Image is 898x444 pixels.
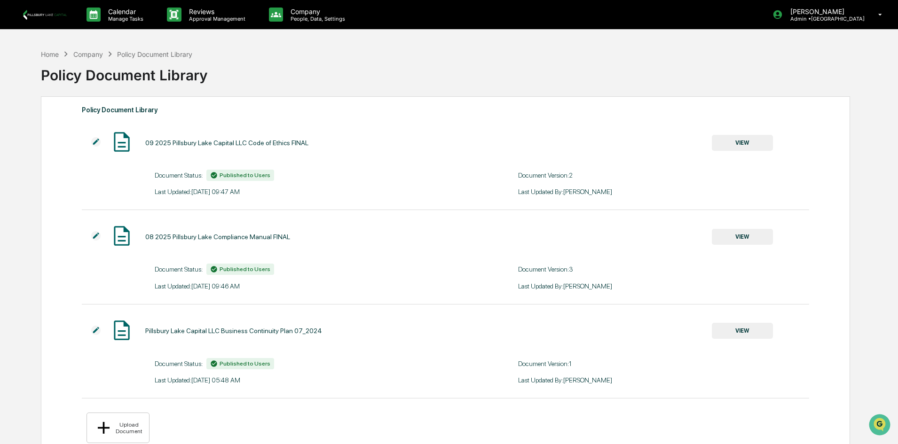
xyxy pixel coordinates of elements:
div: Document Version: 1 [518,360,809,367]
iframe: Open customer support [868,413,893,438]
div: Last Updated: [DATE] 09:47 AM [155,188,446,195]
a: Powered byPylon [66,159,114,166]
div: Pillsbury Lake Capital LLC Business Continuity Plan 07_2024 [145,327,322,335]
img: Additional Document Icon [91,231,101,241]
div: Last Updated By: [PERSON_NAME] [518,188,809,195]
div: 🔎 [9,137,17,145]
img: Document Icon [110,130,134,154]
span: Published to Users [220,360,270,367]
button: Upload Document [87,413,150,443]
button: VIEW [712,323,773,339]
p: Reviews [181,8,250,16]
div: Last Updated By: [PERSON_NAME] [518,376,809,384]
span: Preclearance [19,118,61,128]
img: Document Icon [110,224,134,248]
div: Document Version: 2 [518,171,809,179]
div: Last Updated: [DATE] 05:48 AM [155,376,446,384]
div: Last Updated: [DATE] 09:46 AM [155,282,446,290]
span: Attestations [78,118,117,128]
img: 1746055101610-c473b297-6a78-478c-a979-82029cc54cd1 [9,72,26,89]
span: Pylon [94,159,114,166]
span: Data Lookup [19,136,59,146]
div: 09 2025 Pillsbury Lake Capital LLC Code of Ethics FINAL [145,139,308,147]
div: 🖐️ [9,119,17,127]
div: Upload Document [114,421,142,435]
div: Document Status: [155,264,446,275]
div: Document Status: [155,170,446,181]
div: Policy Document Library [82,104,809,116]
p: Company [283,8,350,16]
p: Approval Management [181,16,250,22]
p: Admin • [GEOGRAPHIC_DATA] [783,16,865,22]
img: Additional Document Icon [91,137,101,147]
div: Document Version: 3 [518,265,809,273]
span: Published to Users [220,172,270,179]
button: Start new chat [160,75,171,86]
img: Document Icon [110,319,134,342]
a: 🖐️Preclearance [6,115,64,132]
button: VIEW [712,135,773,151]
div: 🗄️ [68,119,76,127]
div: Policy Document Library [41,59,849,84]
div: Company [73,50,103,58]
p: Calendar [101,8,148,16]
div: Last Updated By: [PERSON_NAME] [518,282,809,290]
div: Document Status: [155,358,446,369]
button: VIEW [712,229,773,245]
a: 🔎Data Lookup [6,132,63,149]
div: 08 2025 Pillsbury Lake Compliance Manual FINAL [145,233,290,241]
p: [PERSON_NAME] [783,8,865,16]
p: People, Data, Settings [283,16,350,22]
div: Start new chat [32,72,154,81]
p: Manage Tasks [101,16,148,22]
img: Additional Document Icon [91,326,101,335]
span: Published to Users [220,266,270,273]
a: 🗄️Attestations [64,115,120,132]
div: Policy Document Library [117,50,192,58]
div: We're available if you need us! [32,81,119,89]
img: logo [23,9,68,20]
p: How can we help? [9,20,171,35]
div: Home [41,50,59,58]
